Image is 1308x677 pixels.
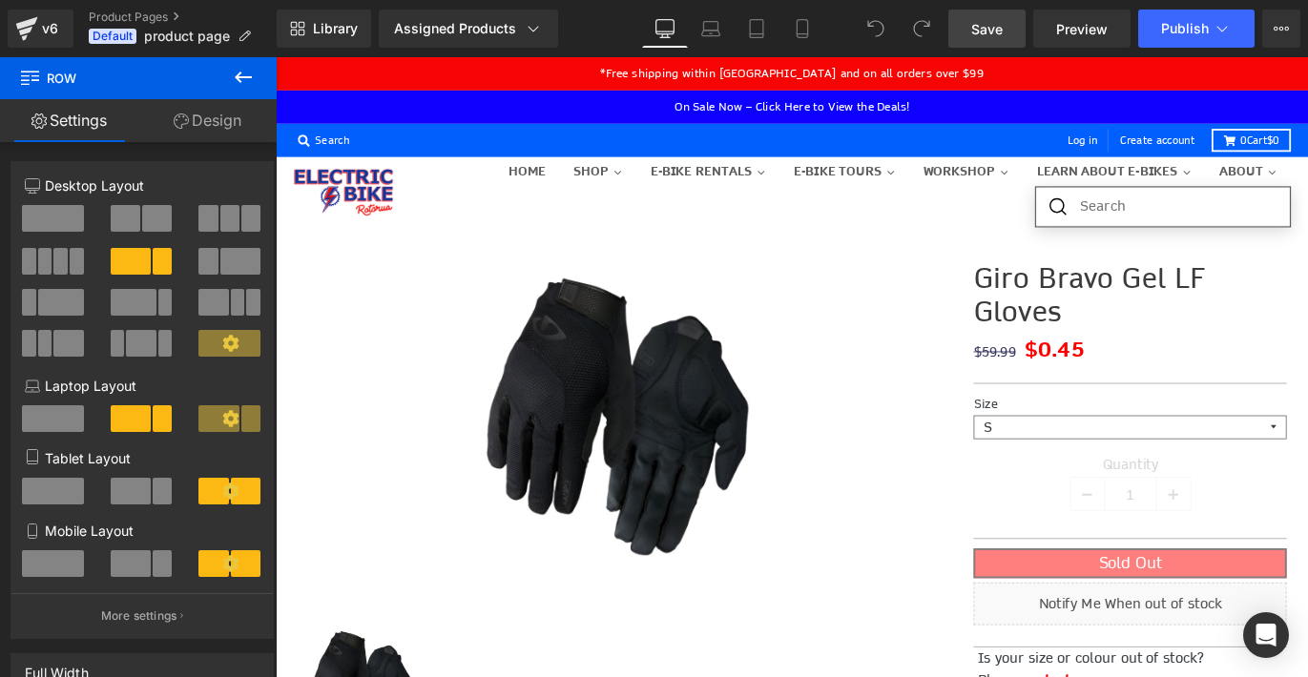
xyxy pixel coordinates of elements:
span: Sold Out [921,554,991,576]
a: Mobile [779,10,825,48]
img: Electric Bike Rotorua [19,123,133,179]
a: Create account [939,80,1033,106]
a: Giro Bravo Gel LF Gloves [780,229,1131,302]
span: Library [313,20,358,37]
span: E-Bike Tours [579,119,677,138]
p: Tablet Layout [25,448,260,468]
a: Preview [1033,10,1131,48]
button: Undo [857,10,895,48]
p: More settings [101,607,177,625]
div: Assigned Products [394,19,543,38]
a: E-Bike Tours [564,113,709,145]
p: Desktop Layout [25,175,260,195]
span: Default [89,29,136,44]
a: Desktop [642,10,688,48]
a: Product Pages [89,10,277,25]
label: Quantity [780,446,1131,469]
a: Laptop [688,10,734,48]
div: v6 [38,16,62,41]
a: 0Cart$0 [1047,80,1135,106]
button: More settings [11,593,273,638]
p: Mobile Layout [25,521,260,541]
span: Learn about E-bikes [851,119,1008,138]
button: Publish [1138,10,1255,48]
span: $59.99 [780,319,827,338]
span: 0 [1079,85,1086,101]
span: Row [19,57,210,99]
a: New Library [277,10,371,48]
span: About [1055,119,1104,138]
span: Shop [333,119,372,138]
button: Redo [903,10,941,48]
a: About [1040,113,1135,145]
input: Search [900,146,1085,190]
a: Search [19,80,88,106]
a: Log in [880,80,924,106]
a: Workshop [709,113,836,145]
a: Tablet [734,10,779,48]
a: Design [138,99,277,142]
span: $0 [1109,85,1122,101]
div: Open Intercom Messenger [1243,612,1289,658]
button: More [1262,10,1300,48]
span: Publish [1161,21,1209,36]
span: Search [44,85,82,101]
p: Laptop Layout [25,376,260,396]
span: Preview [1056,19,1108,39]
button: Sold Out [780,549,1131,583]
a: Home [245,113,318,145]
span: Home [260,119,302,138]
span: $0.45 [837,310,904,345]
label: Size [780,380,1131,400]
a: Learn about E-bikes [836,113,1040,145]
span: Save [971,19,1003,39]
span: E-Bike Rentals [419,119,532,138]
span: Workshop [724,119,804,138]
a: v6 [8,10,73,48]
span: product page [144,29,230,44]
a: Shop [318,113,404,145]
a: E-Bike Rentals [404,113,564,145]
